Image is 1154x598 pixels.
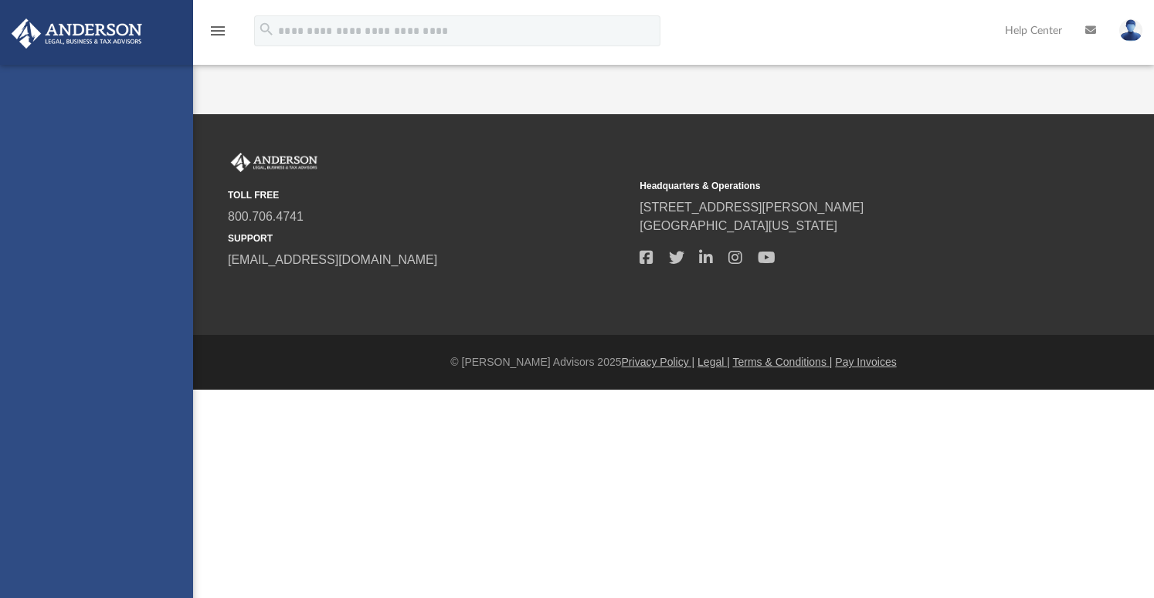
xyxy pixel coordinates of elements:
[209,22,227,40] i: menu
[228,210,304,223] a: 800.706.4741
[640,219,837,232] a: [GEOGRAPHIC_DATA][US_STATE]
[835,356,896,368] a: Pay Invoices
[228,231,629,245] small: SUPPORT
[258,21,275,38] i: search
[228,153,321,173] img: Anderson Advisors Platinum Portal
[640,201,864,214] a: [STREET_ADDRESS][PERSON_NAME]
[733,356,833,368] a: Terms & Conditions |
[640,179,1040,193] small: Headquarters & Operations
[228,253,437,266] a: [EMAIL_ADDRESS][DOMAIN_NAME]
[697,356,730,368] a: Legal |
[209,29,227,40] a: menu
[7,19,147,49] img: Anderson Advisors Platinum Portal
[228,188,629,202] small: TOLL FREE
[193,354,1154,370] div: © [PERSON_NAME] Advisors 2025
[1119,19,1142,42] img: User Pic
[622,356,695,368] a: Privacy Policy |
